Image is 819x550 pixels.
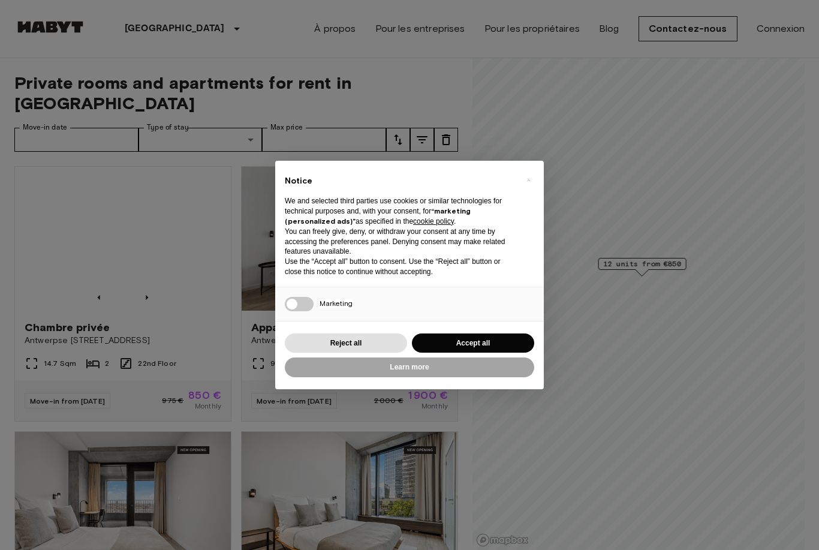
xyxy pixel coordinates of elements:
[412,333,534,353] button: Accept all
[285,257,515,277] p: Use the “Accept all” button to consent. Use the “Reject all” button or close this notice to conti...
[285,175,515,187] h2: Notice
[285,357,534,377] button: Learn more
[285,196,515,226] p: We and selected third parties use cookies or similar technologies for technical purposes and, wit...
[285,333,407,353] button: Reject all
[519,170,538,190] button: Close this notice
[285,206,471,226] strong: “marketing (personalized ads)”
[285,227,515,257] p: You can freely give, deny, or withdraw your consent at any time by accessing the preferences pane...
[526,173,531,187] span: ×
[320,299,353,308] span: Marketing
[413,217,454,226] a: cookie policy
